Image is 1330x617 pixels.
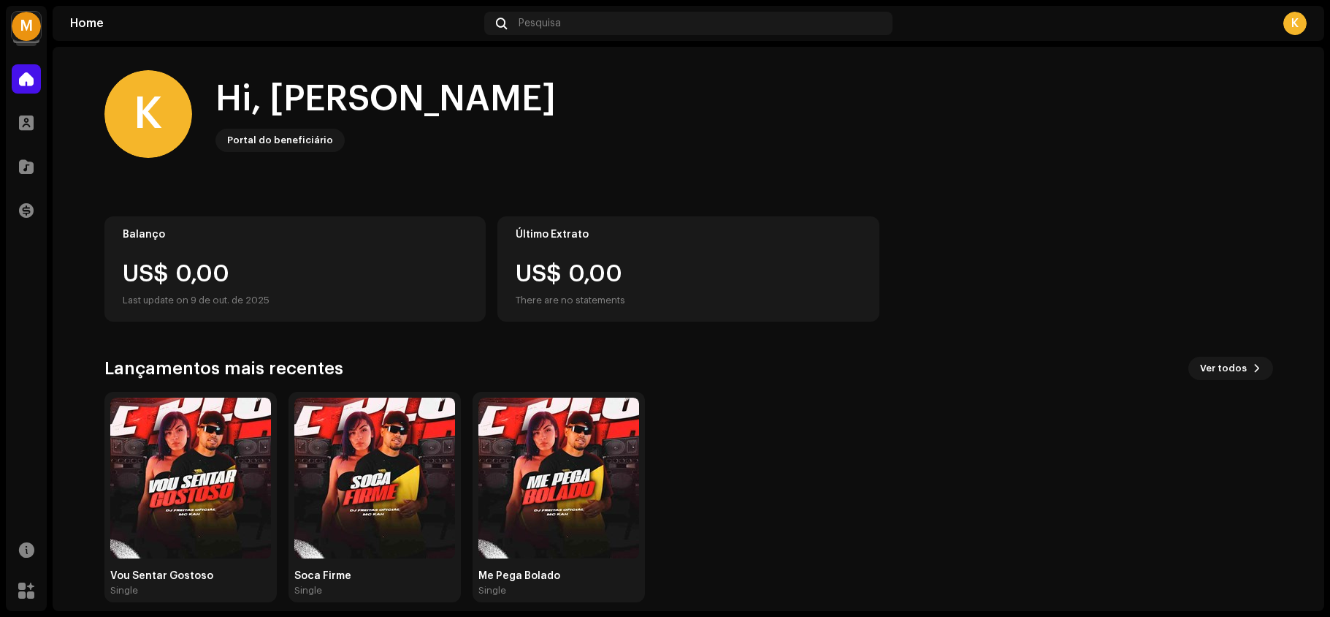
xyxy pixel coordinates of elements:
[478,398,639,559] img: 74bdb2b1-041b-49cc-8c33-50591317e51b
[294,570,455,582] div: Soca Firme
[227,132,333,149] div: Portal do beneficiário
[294,585,322,597] div: Single
[519,18,561,29] span: Pesquisa
[104,216,486,322] re-o-card-value: Balanço
[516,292,625,309] div: There are no statements
[70,18,478,29] div: Home
[294,398,455,559] img: ade0412b-cc21-485f-a90a-ec2cfac6ff60
[478,570,639,582] div: Me Pega Bolado
[497,216,879,322] re-o-card-value: Último Extrato
[12,12,41,41] div: M
[110,585,138,597] div: Single
[123,229,468,241] div: Balanço
[1283,12,1307,35] div: K
[516,229,861,241] div: Último Extrato
[104,357,343,380] h3: Lançamentos mais recentes
[123,292,468,309] div: Last update on 9 de out. de 2025
[1200,354,1247,383] span: Ver todos
[215,76,556,123] div: Hi, [PERSON_NAME]
[1188,357,1273,380] button: Ver todos
[110,398,271,559] img: ed4fe4e7-356b-44b0-acbd-7664a2a0c987
[104,70,192,158] div: K
[110,570,271,582] div: Vou Sentar Gostoso
[478,585,506,597] div: Single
